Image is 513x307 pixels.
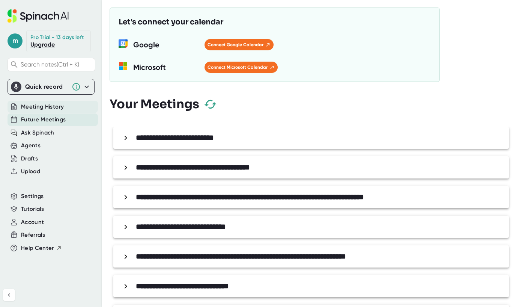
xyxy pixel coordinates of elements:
[21,115,66,124] button: Future Meetings
[21,231,45,239] button: Referrals
[11,79,91,94] div: Quick record
[21,205,44,213] button: Tutorials
[25,83,68,91] div: Quick record
[21,103,64,111] button: Meeting History
[21,129,54,137] button: Ask Spinach
[110,97,199,111] h3: Your Meetings
[21,218,44,227] button: Account
[30,34,84,41] div: Pro Trial - 13 days left
[21,141,41,150] button: Agents
[205,62,278,73] button: Connect Microsoft Calendar
[133,39,199,50] h3: Google
[208,64,275,71] span: Connect Microsoft Calendar
[21,244,54,253] span: Help Center
[21,167,40,176] button: Upload
[205,39,274,50] button: Connect Google Calendar
[21,244,62,253] button: Help Center
[119,39,128,48] img: wORq9bEjBjwFQAAAABJRU5ErkJggg==
[119,17,223,28] h3: Let's connect your calendar
[21,192,44,201] button: Settings
[8,33,23,48] span: m
[30,41,55,48] a: Upgrade
[208,41,271,48] span: Connect Google Calendar
[133,62,199,73] h3: Microsoft
[3,289,15,301] button: Collapse sidebar
[21,154,38,163] button: Drafts
[21,61,93,68] span: Search notes (Ctrl + K)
